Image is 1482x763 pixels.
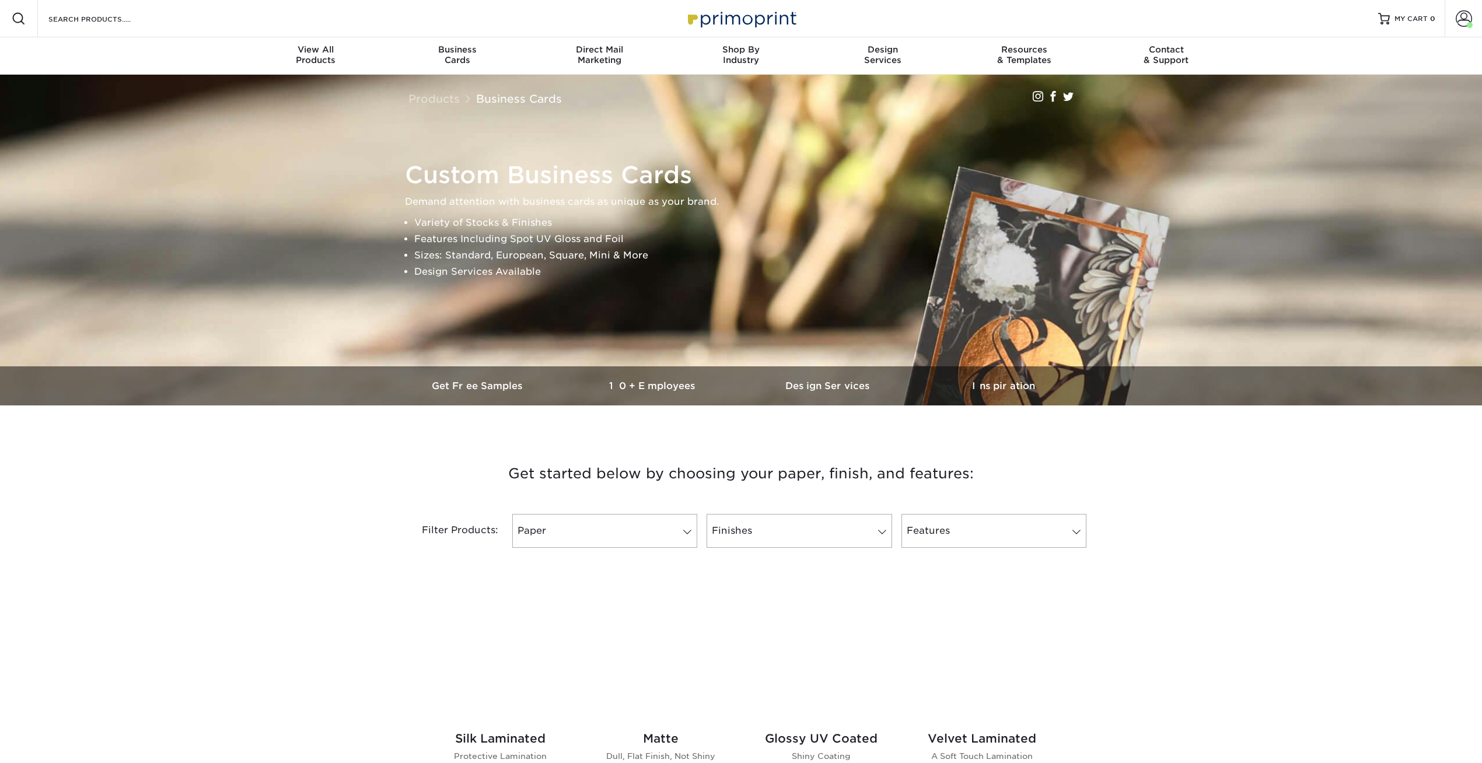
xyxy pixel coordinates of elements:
a: Shop ByIndustry [670,37,812,75]
div: Services [812,44,953,65]
a: BusinessCards [387,37,529,75]
h2: Velvet Laminated [915,731,1048,745]
h3: Inspiration [916,380,1091,391]
a: Resources& Templates [953,37,1095,75]
a: View AllProducts [245,37,387,75]
img: Silk Laminated Business Cards [434,590,567,722]
a: Design Services [741,366,916,405]
span: 0 [1430,15,1435,23]
h3: Get Free Samples [391,380,566,391]
h3: 10+ Employees [566,380,741,391]
p: Dull, Flat Finish, Not Shiny [595,750,727,762]
img: Velvet Laminated Business Cards [915,590,1048,722]
h2: Silk Laminated [434,731,567,745]
a: Products [408,92,460,105]
li: Variety of Stocks & Finishes [414,215,1088,231]
li: Sizes: Standard, European, Square, Mini & More [414,247,1088,264]
div: Marketing [529,44,670,65]
h3: Get started below by choosing your paper, finish, and features: [400,447,1082,500]
span: MY CART [1394,14,1428,24]
li: Features Including Spot UV Gloss and Foil [414,231,1088,247]
a: Finishes [707,514,892,548]
span: Direct Mail [529,44,670,55]
a: Direct MailMarketing [529,37,670,75]
p: Protective Lamination [434,750,567,762]
span: Design [812,44,953,55]
p: Shiny Coating [755,750,887,762]
a: Contact& Support [1095,37,1237,75]
a: Paper [512,514,697,548]
img: Matte Business Cards [595,590,727,722]
span: Contact [1095,44,1237,55]
li: Design Services Available [414,264,1088,280]
div: Industry [670,44,812,65]
span: View All [245,44,387,55]
div: & Support [1095,44,1237,65]
img: Primoprint [683,6,799,31]
a: 10+ Employees [566,366,741,405]
span: Shop By [670,44,812,55]
div: & Templates [953,44,1095,65]
a: Inspiration [916,366,1091,405]
span: Business [387,44,529,55]
span: Resources [953,44,1095,55]
p: A Soft Touch Lamination [915,750,1048,762]
a: Business Cards [476,92,562,105]
input: SEARCH PRODUCTS..... [47,12,161,26]
a: Features [901,514,1086,548]
p: Demand attention with business cards as unique as your brand. [405,194,1088,210]
div: Products [245,44,387,65]
img: Glossy UV Coated Business Cards [755,590,887,722]
div: Cards [387,44,529,65]
div: Filter Products: [391,514,508,548]
a: DesignServices [812,37,953,75]
h3: Design Services [741,380,916,391]
h2: Matte [595,731,727,745]
h2: Glossy UV Coated [755,731,887,745]
h1: Custom Business Cards [405,161,1088,189]
a: Get Free Samples [391,366,566,405]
